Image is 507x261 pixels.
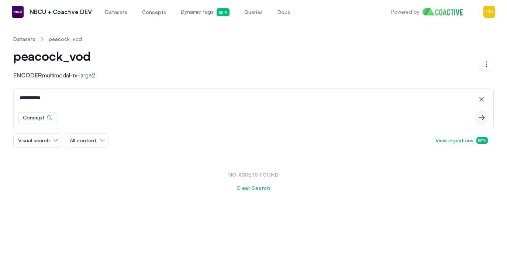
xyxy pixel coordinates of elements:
[16,171,491,178] p: No assets found
[13,29,494,49] nav: Breadcrumb
[217,8,230,16] span: Beta
[65,134,108,147] button: All content
[18,112,57,123] button: Concept
[70,137,96,144] span: All content
[483,6,495,18] img: Menu for the logged in user
[49,35,82,43] a: peacock_vod
[423,8,469,15] img: Home
[244,8,263,16] span: Queries
[13,49,101,63] button: peacock_vod
[13,72,42,79] span: Encoder
[181,8,230,16] span: Dynamic tags
[105,8,127,16] span: Datasets
[435,137,488,144] span: View ingestions
[142,8,166,16] span: Concepts
[391,8,420,15] p: Powered by
[18,137,50,144] span: Visual search
[12,6,24,18] img: NBCU + Coactive DEV
[237,184,270,192] button: Clear Search
[14,134,62,147] button: Visual search
[430,134,494,147] button: View ingestionsBeta
[13,35,35,43] a: Datasets
[30,7,92,16] p: NBCU + Coactive DEV
[476,137,488,144] span: Beta
[23,114,44,121] div: Concept
[13,71,107,80] p: multimodal-tx-large2
[13,49,91,63] span: peacock_vod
